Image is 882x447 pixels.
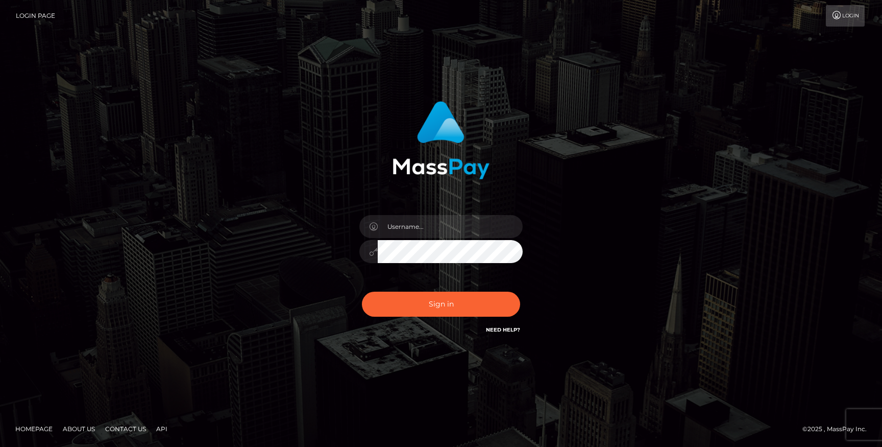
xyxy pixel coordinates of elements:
[486,326,520,333] a: Need Help?
[101,421,150,437] a: Contact Us
[362,292,520,317] button: Sign in
[16,5,55,27] a: Login Page
[826,5,865,27] a: Login
[11,421,57,437] a: Homepage
[152,421,171,437] a: API
[59,421,99,437] a: About Us
[802,424,874,435] div: © 2025 , MassPay Inc.
[393,101,489,179] img: MassPay Login
[378,215,523,238] input: Username...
